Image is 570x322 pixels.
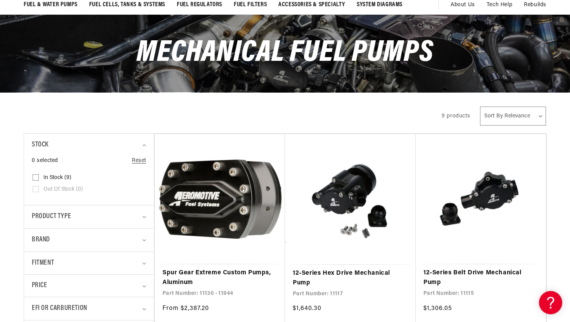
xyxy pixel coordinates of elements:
[32,252,146,275] summary: Fitment (0 selected)
[89,1,165,9] span: Fuel Cells, Tanks & Systems
[32,205,146,228] summary: Product type (0 selected)
[32,157,58,165] span: 0 selected
[423,268,538,288] a: 12-Series Belt Drive Mechanical Pump
[278,1,345,9] span: Accessories & Specialty
[357,1,402,9] span: System Diagrams
[451,2,475,8] span: About Us
[24,1,78,9] span: Fuel & Water Pumps
[32,275,146,297] summary: Price
[177,1,222,9] span: Fuel Regulators
[43,186,83,193] span: Out of stock (0)
[32,229,146,251] summary: Brand (0 selected)
[32,303,87,314] span: EFI or Carburetion
[32,134,146,157] summary: Stock (0 selected)
[43,174,71,181] span: In stock (9)
[32,297,146,320] summary: EFI or Carburetion (0 selected)
[442,113,470,119] span: 9 products
[136,38,433,69] span: Mechanical Fuel Pumps
[32,139,48,151] span: Stock
[293,269,408,288] a: 12-Series Hex Drive Mechanical Pump
[487,1,512,9] span: Tech Help
[132,157,146,165] a: Reset
[524,1,546,9] span: Rebuilds
[32,281,47,291] span: Price
[32,234,50,246] span: Brand
[162,268,277,288] a: Spur Gear Extreme Custom Pumps, Aluminum
[32,258,54,269] span: Fitment
[234,1,267,9] span: Fuel Filters
[32,211,71,222] span: Product type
